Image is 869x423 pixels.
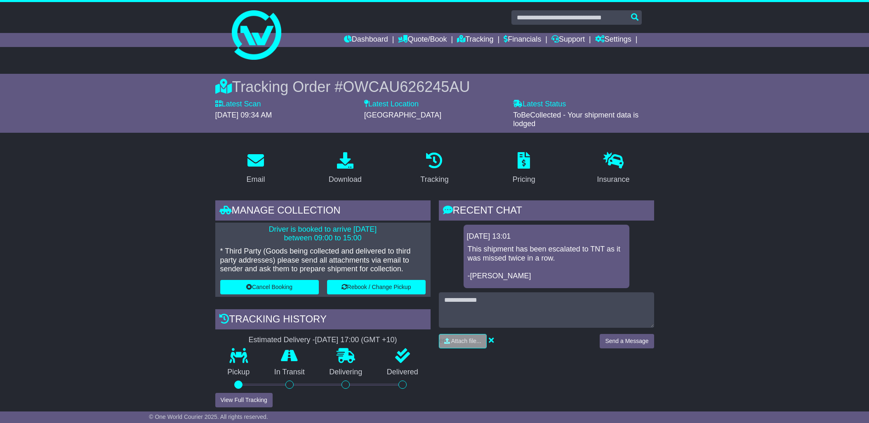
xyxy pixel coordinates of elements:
p: This shipment has been escalated to TNT as it was missed twice in a row. -[PERSON_NAME] [468,245,625,280]
a: Tracking [415,149,454,188]
span: ToBeCollected - Your shipment data is lodged [513,111,638,128]
p: Pickup [215,368,262,377]
div: Pricing [513,174,535,185]
p: Delivering [317,368,375,377]
p: In Transit [262,368,317,377]
label: Latest Status [513,100,566,109]
div: Tracking history [215,309,431,331]
a: Pricing [507,149,541,188]
div: Manage collection [215,200,431,223]
div: Tracking Order # [215,78,654,96]
a: Email [241,149,270,188]
div: [DATE] 13:01 [467,232,626,241]
p: Driver is booked to arrive [DATE] between 09:00 to 15:00 [220,225,426,243]
div: Email [246,174,265,185]
a: Quote/Book [398,33,447,47]
a: Settings [595,33,631,47]
label: Latest Location [364,100,419,109]
button: Send a Message [600,334,654,348]
button: Cancel Booking [220,280,319,294]
button: View Full Tracking [215,393,273,407]
div: [DATE] 17:00 (GMT +10) [315,336,397,345]
a: Insurance [592,149,635,188]
button: Rebook / Change Pickup [327,280,426,294]
div: Estimated Delivery - [215,336,431,345]
p: Delivered [374,368,431,377]
div: RECENT CHAT [439,200,654,223]
span: OWCAU626245AU [343,78,470,95]
span: © One World Courier 2025. All rights reserved. [149,414,268,420]
label: Latest Scan [215,100,261,109]
p: * Third Party (Goods being collected and delivered to third party addresses) please send all atta... [220,247,426,274]
div: Insurance [597,174,630,185]
a: Tracking [457,33,493,47]
a: Dashboard [344,33,388,47]
a: Financials [504,33,541,47]
a: Support [551,33,585,47]
a: Download [323,149,367,188]
div: Download [329,174,362,185]
div: Tracking [420,174,448,185]
span: [DATE] 09:34 AM [215,111,272,119]
span: [GEOGRAPHIC_DATA] [364,111,441,119]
